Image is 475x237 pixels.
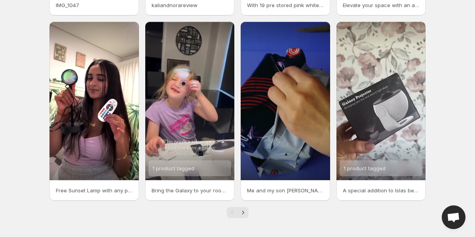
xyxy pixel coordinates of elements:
p: Elevate your space with an ambient sunset lamp [343,1,420,9]
span: 1 product tagged [152,165,194,171]
nav: Pagination [227,207,249,218]
p: With 19 pre stored pink white and brown noise sounds this is not just a nightlight but a sensory ... [247,1,324,9]
p: Free Sunset Lamp with any purchase Add Sunset Lamp to your cart with another item to get the Free... [56,186,133,194]
p: Me and my son [PERSON_NAME] absolutely loved the Gloworx Galaxy Projector Its been such an amazin... [247,186,324,194]
span: 1 product tagged [344,165,386,171]
p: A special addition to Islas bedtime routine gloworx [343,186,420,194]
p: kaliandnorareview [152,1,228,9]
a: Open chat [442,205,465,229]
p: IMG_1047 [56,1,133,9]
p: Bring the Galaxy to your room one disc at a time [152,186,228,194]
button: Next [237,207,249,218]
